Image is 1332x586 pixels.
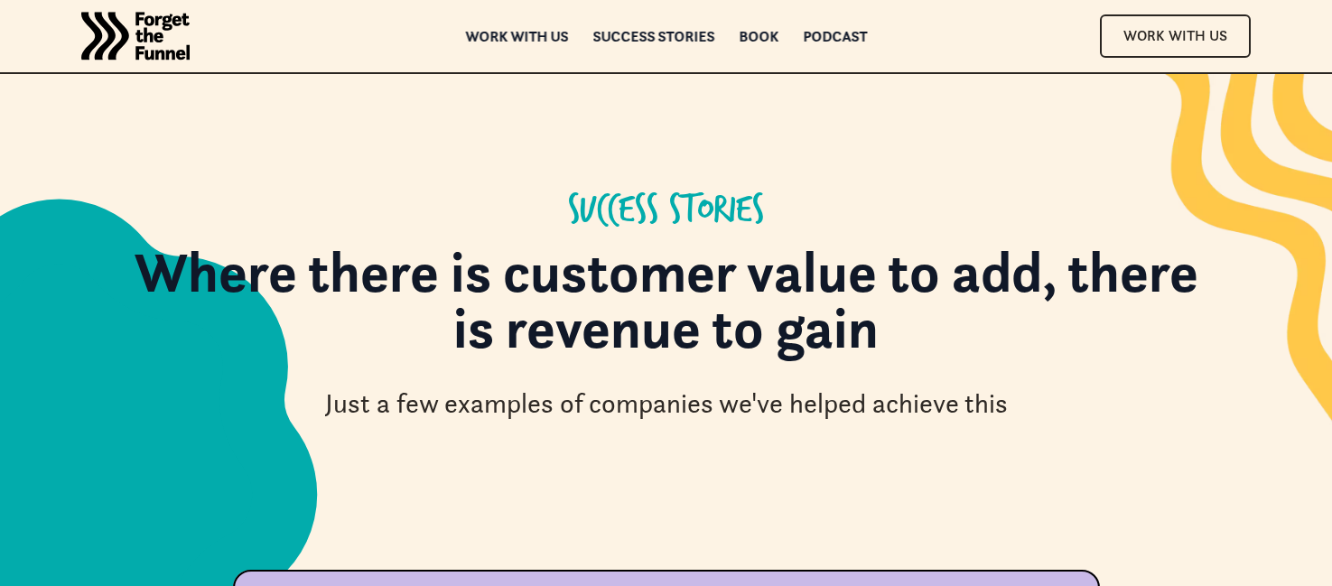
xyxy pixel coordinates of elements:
div: Just a few examples of companies we've helped achieve this [325,386,1008,423]
a: Success Stories [592,30,714,42]
a: Book [739,30,778,42]
a: Work With Us [1100,14,1251,57]
a: Podcast [803,30,867,42]
div: Success Stories [568,190,764,233]
a: Work with us [465,30,568,42]
h1: Where there is customer value to add, there is revenue to gain [125,244,1208,375]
